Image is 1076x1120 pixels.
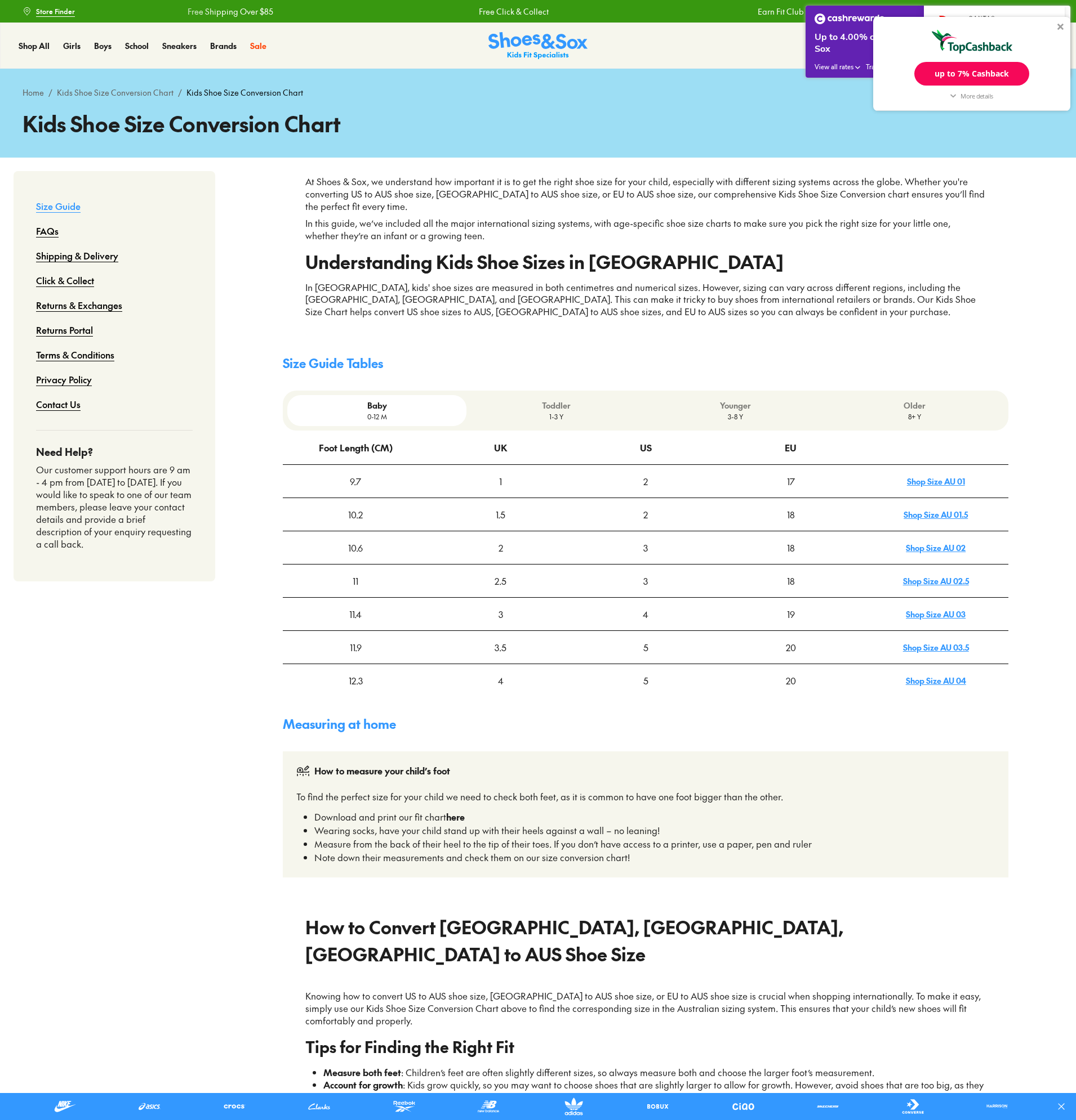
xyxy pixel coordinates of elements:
div: 2 [429,532,573,563]
h3: Tips for Finding the Right Fit [305,1041,986,1053]
div: 9.7 [283,465,428,497]
li: Download and print our fit chart [314,810,995,823]
p: Our customer support hours are 9 am - 4 pm from [DATE] to [DATE]. If you would like to speak to o... [36,464,193,550]
li: : Kids grow quickly, so you may want to choose shoes that are slightly larger to allow for growth... [323,1079,986,1104]
div: 18 [719,565,863,597]
span: Sneakers [162,40,197,51]
div: 11.4 [283,598,428,630]
a: Shop Size AU 03 [906,608,966,620]
div: 11 [283,565,428,597]
li: Note down their measurements and check them on our size conversion chart! [314,850,995,864]
p: At Shoes & Sox, we understand how important it is to get the right shoe size for your child, espe... [305,176,986,213]
li: Measure from the back of their heel to the tip of their toes. If you don’t have access to a print... [314,837,995,850]
div: 1 [429,465,573,497]
div: 5 [573,665,718,696]
h2: Understanding Kids Shoe Sizes in [GEOGRAPHIC_DATA] [305,256,986,268]
a: Home [23,87,44,98]
div: 3 [429,598,573,630]
span: Brands [210,40,237,51]
div: US [640,432,652,463]
span: Tracking tips [866,63,902,71]
strong: Measure both feet [323,1066,401,1078]
div: 4 [429,665,573,696]
a: School [125,40,149,52]
h4: Size Guide Tables [283,354,1008,373]
a: Returns Portal [36,317,93,342]
a: Shop Size AU 02 [906,542,966,553]
a: Free Shipping Over $85 [185,6,271,17]
a: Earn Fit Club Rewards [756,6,835,17]
a: Shop Size AU 02.5 [903,575,969,586]
p: 8+ Y [829,411,999,422]
div: 20 [719,665,863,696]
a: Girls [63,40,81,52]
a: Sale [250,40,266,52]
span: Store Finder [36,6,75,16]
div: 12.3 [283,665,428,696]
div: 18 [719,532,863,563]
div: 3 [573,565,718,597]
span: Girls [63,40,81,51]
p: Knowing how to convert US to AUS shoe size, [GEOGRAPHIC_DATA] to AUS shoe size, or EU to AUS shoe... [305,990,986,1027]
div: 2 [573,499,718,530]
a: Shop Size AU 03.5 [903,642,969,653]
span: Shop All [19,40,50,51]
a: Brands [210,40,237,52]
p: In this guide, we’ve included all the major international sizing systems, with age-specific shoe ... [305,217,986,242]
div: 3.5 [429,631,573,663]
span: School [125,40,149,51]
img: Cashrewards white logo [815,14,884,24]
div: 2 [573,465,718,497]
span: View all rates [815,63,853,71]
div: / / [23,87,1053,98]
a: FAQs [36,218,59,243]
a: Shop All [19,40,50,52]
p: In [GEOGRAPHIC_DATA], kids' shoe sizes are measured in both centimetres and numerical sizes. Howe... [305,281,986,319]
a: Shop Size AU 04 [906,675,966,686]
div: 19 [719,598,863,630]
div: 10.6 [283,532,428,563]
div: 1.5 [429,499,573,530]
div: 3 [573,532,718,563]
a: Contact Us [36,392,81,416]
div: UK [494,432,507,463]
a: Free Click & Collect [477,6,546,17]
p: To find the perfect size for your child we need to check both feet, as it is common to have one f... [296,787,995,805]
div: 10.2 [283,499,428,530]
li: : Children’s feet are often slightly different sizes, so always measure both and choose the large... [323,1067,986,1079]
div: 18 [719,499,863,530]
h1: Kids Shoe Size Conversion Chart [23,107,1053,140]
a: Returns & Exchanges [36,293,122,317]
span: Sale [250,40,266,51]
div: EU [785,432,797,463]
p: 1-3 Y [471,411,641,422]
p: 0-12 M [292,411,462,422]
h4: Need Help? [36,444,193,459]
img: SNS_Logo_Responsive.svg [488,32,588,60]
div: 5 [573,631,718,663]
span: Boys [94,40,112,51]
div: Foot Length (CM) [319,432,393,463]
a: Terms & Conditions [36,342,114,367]
p: 3-8 Y [650,411,820,422]
p: Older [829,400,999,411]
a: Book a FREE Expert Fitting [957,1,1053,21]
div: 20 [719,631,863,663]
div: 17 [719,465,863,497]
div: Up to 4.00% cashback at Shoes & Sox [815,32,963,55]
li: Wearing socks, have your child stand up with their heels against a wall – no leaning! [314,823,995,837]
a: Shipping & Delivery [36,243,118,268]
div: 2.5 [429,565,573,597]
div: 11.9 [283,631,428,663]
strong: Account for growth [323,1078,403,1091]
a: here [446,810,465,823]
a: Shoes & Sox [488,32,588,60]
h4: Measuring at home [283,715,1008,733]
a: Shop Size AU 01.5 [904,509,968,520]
a: Store Finder [23,1,75,21]
span: Kids Shoe Size Conversion Chart [186,87,303,98]
p: Younger [650,400,820,411]
a: Sneakers [162,40,197,52]
div: 4 [573,598,718,630]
